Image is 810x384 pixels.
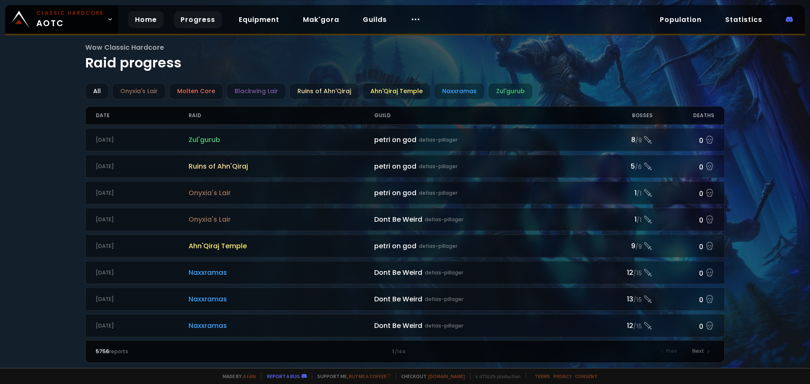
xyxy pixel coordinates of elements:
div: Bosses [591,107,653,124]
small: / 6 [635,163,642,172]
a: Classic HardcoreAOTC [5,5,118,34]
div: Ruins of Ahn'Qiraj [289,83,359,99]
div: Onyxia's Lair [112,83,166,99]
span: Onyxia's Lair [189,214,374,225]
div: petri on god [374,241,591,251]
a: Guilds [356,11,394,28]
span: Ahn'Qiraj Temple [189,241,374,251]
small: / 9 [635,137,642,145]
div: [DATE] [96,269,189,277]
small: defias-pillager [419,242,457,250]
small: / 15 [633,269,642,278]
a: [DATE]NaxxramasDont Be Weirddefias-pillager12/150 [85,314,725,337]
div: [DATE] [96,322,189,330]
a: [DATE]NaxxramasDont Be Weirddefias-pillager12/150 [85,261,725,284]
small: defias-pillager [425,216,463,223]
div: Deaths [653,107,715,124]
div: 13 [591,294,653,304]
span: Support me, [312,373,391,379]
div: Dont Be Weird [374,294,591,304]
div: [DATE] [96,216,189,223]
div: Prev [656,346,682,357]
span: Ruins of Ahn'Qiraj [189,161,374,172]
div: Date [96,107,189,124]
small: defias-pillager [419,189,457,197]
a: Mak'gora [296,11,346,28]
a: [DATE]Onyxia's Lairpetri on goddefias-pillager1/10 [85,181,725,204]
small: defias-pillager [425,295,463,303]
span: Made by [218,373,256,379]
span: Naxxramas [189,267,374,278]
div: 0 [653,320,715,332]
a: Statistics [718,11,769,28]
small: / 15 [633,296,642,304]
div: 12 [591,320,653,331]
small: Classic Hardcore [36,9,104,17]
a: Equipment [232,11,286,28]
div: [DATE] [96,295,189,303]
div: petri on god [374,161,591,172]
h1: Raid progress [85,42,725,73]
div: 12 [591,267,653,278]
a: Home [128,11,164,28]
div: Raid [189,107,374,124]
div: Dont Be Weird [374,267,591,278]
div: Ahn'Qiraj Temple [362,83,431,99]
span: Wow Classic Hardcore [85,42,725,53]
div: 0 [653,266,715,279]
div: [DATE] [96,136,189,144]
span: AOTC [36,9,104,30]
small: / 1 [637,190,642,198]
small: defias-pillager [419,163,457,170]
div: [DATE] [96,163,189,170]
span: Zul'gurub [189,134,374,145]
a: [DATE]NaxxramasDont Be Weirddefias-pillager13/150 [85,287,725,311]
small: defias-pillager [419,136,457,144]
a: Population [653,11,708,28]
a: Terms [535,373,550,379]
div: Dont Be Weird [374,214,591,225]
div: Next [687,346,714,357]
div: Blackwing Lair [227,83,286,99]
span: Onyxia's Lair [189,188,374,198]
div: All [85,83,109,99]
a: Consent [575,373,597,379]
small: / 144 [395,349,405,355]
div: 1 [591,188,653,198]
small: defias-pillager [425,269,463,277]
a: [DATE]Zul'gurubpetri on goddefias-pillager8/90 [85,128,725,151]
a: Report a bug [267,373,300,379]
div: 8 [591,134,653,145]
div: Molten Core [169,83,223,99]
a: Progress [174,11,222,28]
a: a fan [243,373,256,379]
a: Buy me a coffee [349,373,391,379]
a: [DATE]Onyxia's LairDont Be Weirddefias-pillager1/10 [85,208,725,231]
span: Checkout [396,373,465,379]
div: 0 [653,293,715,305]
div: petri on god [374,188,591,198]
div: 1 [591,214,653,225]
a: [DOMAIN_NAME] [428,373,465,379]
div: Dont Be Weird [374,320,591,331]
small: / 9 [635,243,642,251]
div: 0 [653,187,715,199]
span: Naxxramas [189,320,374,331]
div: Guild [374,107,591,124]
a: [DATE]Ruins of Ahn'Qirajpetri on goddefias-pillager5/60 [85,155,725,178]
div: [DATE] [96,189,189,197]
small: / 15 [633,322,642,331]
div: 0 [653,134,715,146]
div: 0 [653,160,715,172]
div: Zul'gurub [488,83,533,99]
a: [DATE]Ahn'Qiraj Templepetri on goddefias-pillager9/90 [85,234,725,258]
span: v. d752d5 - production [470,373,521,379]
div: 1 [250,348,559,355]
div: 0 [653,240,715,252]
span: 5756 [96,348,109,355]
small: / 1 [637,216,642,225]
div: 5 [591,161,653,172]
span: Naxxramas [189,294,374,304]
small: defias-pillager [425,322,463,330]
div: 0 [653,213,715,226]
